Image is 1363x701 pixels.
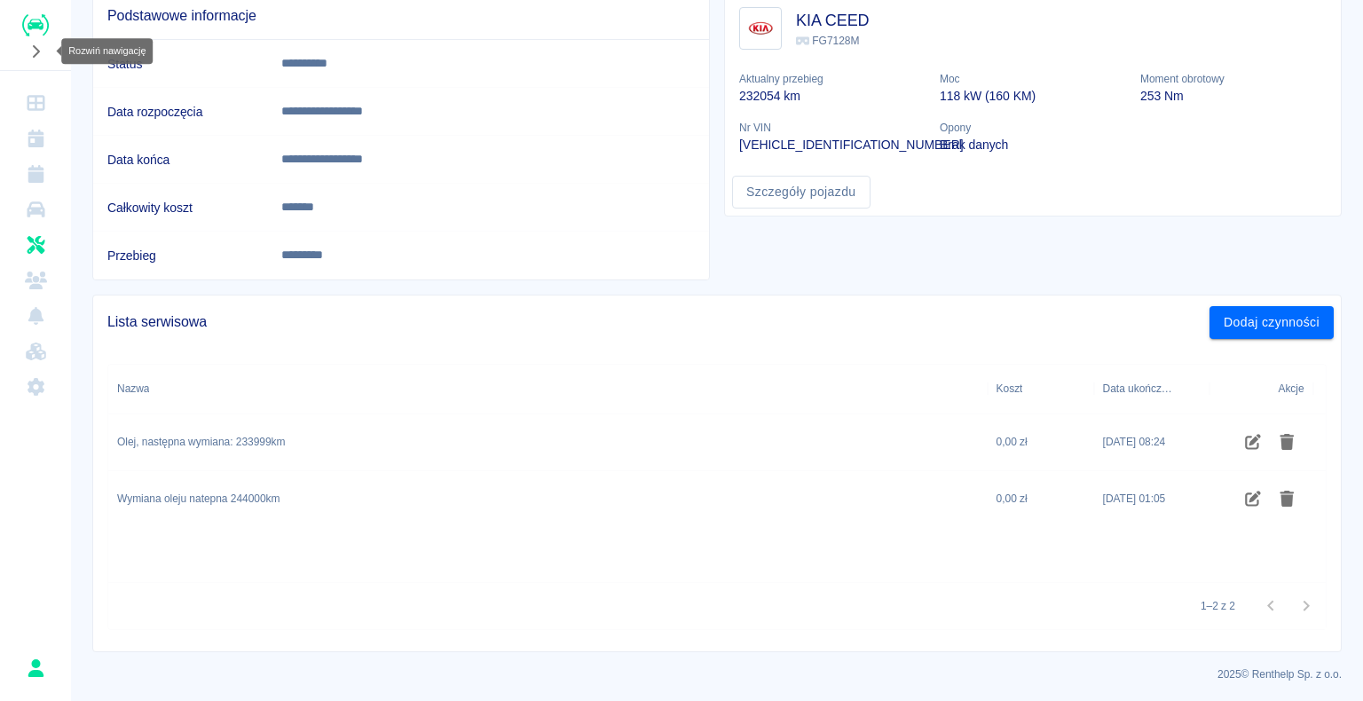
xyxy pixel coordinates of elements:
[997,364,1023,414] div: Koszt
[107,199,253,217] h6: Całkowity koszt
[1176,376,1201,401] button: Sort
[107,7,695,25] span: Podstawowe informacje
[739,120,926,136] p: Nr VIN
[117,434,286,450] div: Olej, następna wymiana: 233999km
[940,136,1126,154] p: Brak danych
[739,87,926,106] p: 232054 km
[796,33,870,49] p: FG7128M
[1270,484,1304,514] button: Usuń czynność
[7,85,64,121] a: Dashboard
[1103,491,1166,507] div: 15 wrz 2025, 01:05
[732,176,871,209] a: Szczegóły pojazdu
[22,40,49,63] button: Rozwiń nawigację
[7,263,64,298] a: Klienci
[1201,598,1235,614] p: 1–2 z 2
[108,364,988,414] div: Nazwa
[7,121,64,156] a: Kalendarz
[940,87,1126,106] p: 118 kW (160 KM)
[1140,87,1327,106] p: 253 Nm
[988,364,1094,414] div: Koszt
[92,666,1342,682] p: 2025 © Renthelp Sp. z o.o.
[988,471,1094,528] div: 0,00 zł
[739,71,926,87] p: Aktualny przebieg
[1236,427,1271,457] button: Edytuj czynność
[739,136,926,154] p: [VEHICLE_IDENTIFICATION_NUMBER]
[107,313,1209,331] span: Lista serwisowa
[117,364,149,414] div: Nazwa
[107,103,253,121] h6: Data rozpoczęcia
[17,650,54,687] button: Rafał Płaza
[61,38,153,64] div: Rozwiń nawigację
[1236,484,1271,514] button: Edytuj czynność
[7,298,64,334] a: Powiadomienia
[1270,427,1304,457] button: Usuń czynność
[7,227,64,263] a: Serwisy
[107,55,253,73] h6: Status
[940,71,1126,87] p: Moc
[1103,364,1176,414] div: Data ukończenia
[107,151,253,169] h6: Data końca
[22,14,49,36] img: Renthelp
[7,192,64,227] a: Flota
[7,369,64,405] a: Ustawienia
[940,120,1126,136] p: Opony
[107,247,253,264] h6: Przebieg
[1103,434,1166,450] div: 30 kwi 2025, 08:24
[1209,364,1313,414] div: Akcje
[7,334,64,369] a: Widget WWW
[149,376,174,401] button: Sort
[744,12,777,45] img: Image
[1022,376,1047,401] button: Sort
[7,156,64,192] a: Rezerwacje
[1094,364,1209,414] div: Data ukończenia
[117,491,280,507] div: Wymiana oleju natepna 244000km
[1278,364,1304,414] div: Akcje
[796,8,870,33] h3: KIA CEED
[1209,306,1334,339] button: Dodaj czynności
[1140,71,1327,87] p: Moment obrotowy
[988,414,1094,471] div: 0,00 zł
